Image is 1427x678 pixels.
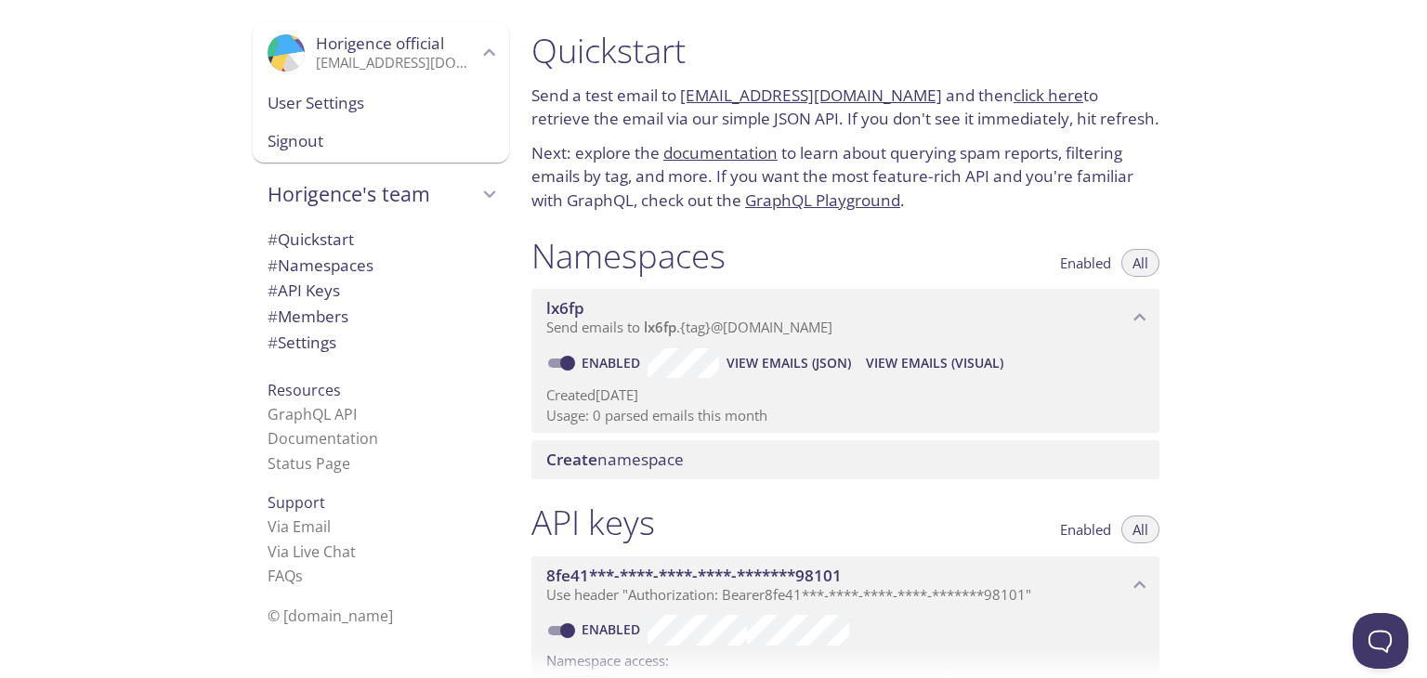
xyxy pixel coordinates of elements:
a: [EMAIL_ADDRESS][DOMAIN_NAME] [680,85,942,106]
span: namespace [546,449,684,470]
div: Quickstart [253,227,509,253]
p: Send a test email to and then to retrieve the email via our simple JSON API. If you don't see it ... [531,84,1159,131]
span: lx6fp [644,318,676,336]
span: Namespaces [268,254,373,276]
div: Signout [253,122,509,163]
span: © [DOMAIN_NAME] [268,606,393,626]
button: View Emails (JSON) [719,348,858,378]
span: # [268,254,278,276]
span: Quickstart [268,228,354,250]
span: Resources [268,380,341,400]
span: Horigence's team [268,181,478,207]
a: Documentation [268,428,378,449]
p: Usage: 0 parsed emails this month [546,406,1145,425]
a: Status Page [268,453,350,474]
span: View Emails (JSON) [727,352,851,374]
a: Via Email [268,516,331,537]
span: Create [546,449,597,470]
p: Created [DATE] [546,385,1145,405]
div: Members [253,304,509,330]
span: Support [268,492,325,513]
span: Send emails to . {tag} @[DOMAIN_NAME] [546,318,832,336]
a: GraphQL API [268,404,357,424]
div: Create namespace [531,440,1159,479]
button: All [1121,515,1159,543]
span: Signout [268,129,494,153]
h1: API keys [531,502,655,543]
div: Team Settings [253,330,509,356]
h1: Namespaces [531,235,726,277]
a: GraphQL Playground [745,189,900,211]
div: Horigence's team [253,170,509,218]
button: All [1121,249,1159,277]
p: [EMAIL_ADDRESS][DOMAIN_NAME] [316,54,478,72]
span: User Settings [268,91,494,115]
label: Namespace access: [546,645,669,672]
a: Enabled [579,620,648,638]
a: FAQ [268,566,303,586]
div: lx6fp namespace [531,289,1159,346]
button: Enabled [1049,249,1122,277]
a: click here [1014,85,1083,106]
span: lx6fp [546,297,584,319]
span: # [268,280,278,301]
button: Enabled [1049,515,1122,543]
div: Horigence official [253,22,509,84]
span: s [295,566,303,586]
div: User Settings [253,84,509,123]
div: API Keys [253,278,509,304]
span: # [268,228,278,250]
h1: Quickstart [531,30,1159,72]
iframe: Help Scout Beacon - Open [1353,613,1408,669]
span: # [268,306,278,327]
a: Enabled [579,354,648,372]
span: API Keys [268,280,340,301]
span: View Emails (Visual) [866,352,1003,374]
a: documentation [663,142,778,163]
span: Members [268,306,348,327]
a: Via Live Chat [268,541,356,562]
p: Next: explore the to learn about querying spam reports, filtering emails by tag, and more. If you... [531,141,1159,213]
button: View Emails (Visual) [858,348,1011,378]
span: Settings [268,332,336,353]
span: # [268,332,278,353]
span: Horigence official [316,33,444,54]
div: Namespaces [253,253,509,279]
